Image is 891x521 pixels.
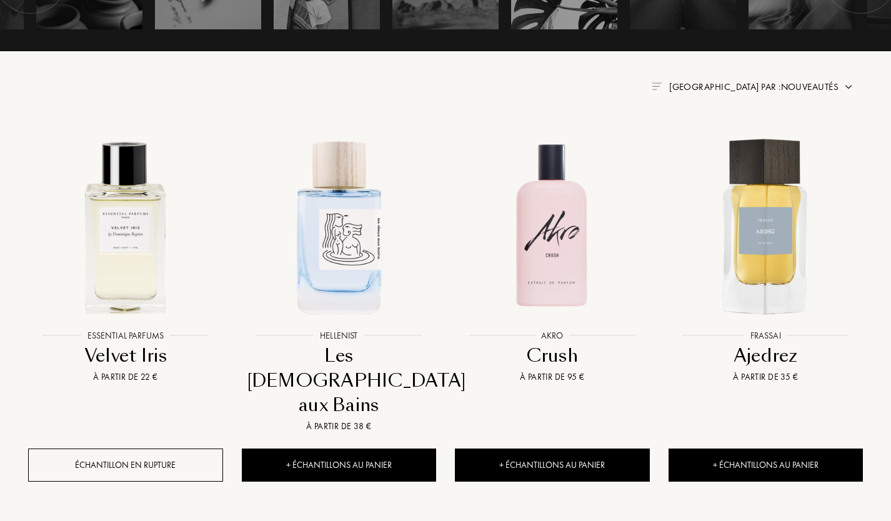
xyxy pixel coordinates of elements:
[28,116,223,399] a: Velvet Iris Essential ParfumsEssential ParfumsVelvet IrisÀ partir de 22 €
[669,116,864,399] a: Ajedrez FrassaiFrassaiAjedrezÀ partir de 35 €
[669,449,864,482] div: + Échantillons au panier
[33,370,218,384] div: À partir de 22 €
[669,81,839,93] span: [GEOGRAPHIC_DATA] par : Nouveautés
[247,420,432,433] div: À partir de 38 €
[29,130,221,322] img: Velvet Iris Essential Parfums
[670,130,862,322] img: Ajedrez Frassai
[455,449,650,482] div: + Échantillons au panier
[652,82,662,90] img: filter_by.png
[242,116,437,448] a: Les Dieux aux Bains HellenistHellenistLes [DEMOGRAPHIC_DATA] aux BainsÀ partir de 38 €
[456,130,648,322] img: Crush Akro
[242,449,437,482] div: + Échantillons au panier
[674,370,859,384] div: À partir de 35 €
[28,449,223,482] div: Échantillon en rupture
[247,344,432,417] div: Les [DEMOGRAPHIC_DATA] aux Bains
[243,130,435,322] img: Les Dieux aux Bains Hellenist
[455,116,650,399] a: Crush AkroAkroCrushÀ partir de 95 €
[460,370,645,384] div: À partir de 95 €
[844,82,854,92] img: arrow.png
